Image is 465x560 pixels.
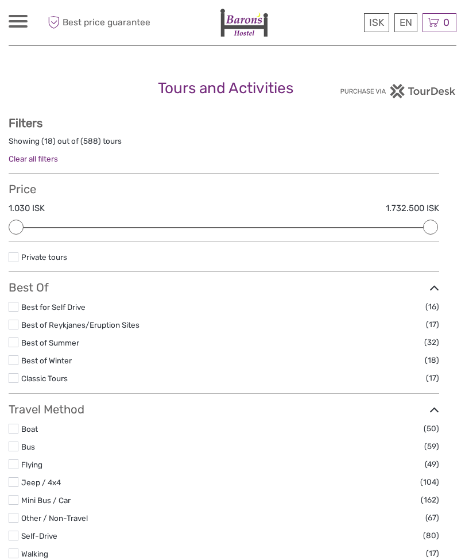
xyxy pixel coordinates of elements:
[9,281,439,294] h3: Best Of
[426,318,439,331] span: (17)
[44,136,53,147] label: 18
[425,511,439,524] span: (67)
[423,529,439,542] span: (80)
[424,336,439,349] span: (32)
[21,442,35,451] a: Bus
[9,182,439,196] h3: Price
[9,136,439,154] div: Showing ( ) out of ( ) tours
[21,356,72,365] a: Best of Winter
[21,531,57,540] a: Self-Drive
[21,478,61,487] a: Jeep / 4x4
[21,252,67,262] a: Private tours
[394,13,417,32] div: EN
[425,300,439,313] span: (16)
[441,17,451,28] span: 0
[21,320,139,329] a: Best of Reykjanes/Eruption Sites
[9,154,58,163] a: Clear all filters
[425,354,439,367] span: (18)
[45,13,150,32] span: Best price guarantee
[158,79,307,98] h1: Tours and Activities
[421,493,439,507] span: (162)
[386,202,439,214] label: 1.732.500 ISK
[426,547,439,560] span: (17)
[21,460,42,469] a: Flying
[21,424,38,434] a: Boat
[424,422,439,435] span: (50)
[424,440,439,453] span: (59)
[369,17,384,28] span: ISK
[21,513,88,523] a: Other / Non-Travel
[21,549,48,558] a: Walking
[21,496,71,505] a: Mini Bus / Car
[420,475,439,489] span: (104)
[9,116,42,130] strong: Filters
[21,302,86,312] a: Best for Self Drive
[426,371,439,385] span: (17)
[340,84,456,98] img: PurchaseViaTourDesk.png
[21,374,68,383] a: Classic Tours
[220,9,268,37] img: 1836-9e372558-0328-4241-90e2-2ceffe36b1e5_logo_small.jpg
[83,136,98,147] label: 588
[9,202,45,214] label: 1.030 ISK
[9,402,439,416] h3: Travel Method
[425,458,439,471] span: (49)
[21,338,79,347] a: Best of Summer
